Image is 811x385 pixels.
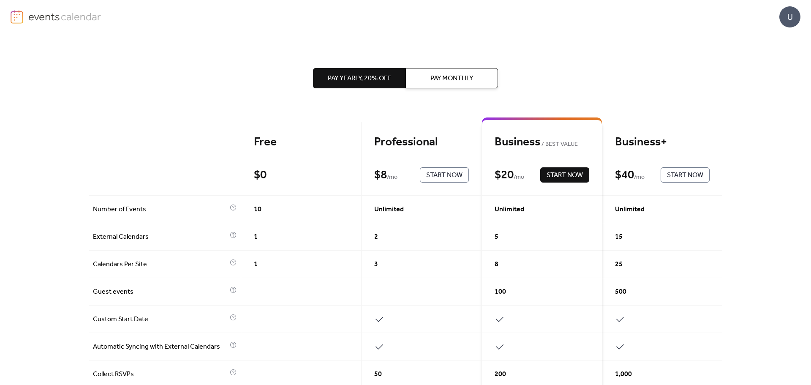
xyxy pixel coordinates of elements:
[547,170,583,180] span: Start Now
[615,168,634,183] div: $ 40
[93,205,228,215] span: Number of Events
[615,205,645,215] span: Unlimited
[615,259,623,270] span: 25
[28,10,101,23] img: logo-type
[495,205,524,215] span: Unlimited
[313,68,405,88] button: Pay Yearly, 20% off
[405,68,498,88] button: Pay Monthly
[495,287,506,297] span: 100
[374,168,387,183] div: $ 8
[93,314,228,325] span: Custom Start Date
[420,167,469,183] button: Start Now
[495,232,498,242] span: 5
[328,74,391,84] span: Pay Yearly, 20% off
[426,170,463,180] span: Start Now
[387,172,397,183] span: / mo
[374,135,469,150] div: Professional
[661,167,710,183] button: Start Now
[779,6,800,27] div: U
[93,232,228,242] span: External Calendars
[11,10,23,24] img: logo
[254,205,261,215] span: 10
[93,287,228,297] span: Guest events
[93,369,228,380] span: Collect RSVPs
[495,168,514,183] div: $ 20
[374,369,382,380] span: 50
[615,135,710,150] div: Business+
[374,259,378,270] span: 3
[615,369,632,380] span: 1,000
[254,232,258,242] span: 1
[430,74,473,84] span: Pay Monthly
[93,342,228,352] span: Automatic Syncing with External Calendars
[495,259,498,270] span: 8
[667,170,703,180] span: Start Now
[374,205,404,215] span: Unlimited
[540,167,589,183] button: Start Now
[540,139,578,150] span: BEST VALUE
[514,172,524,183] span: / mo
[374,232,378,242] span: 2
[634,172,645,183] span: / mo
[495,135,589,150] div: Business
[254,259,258,270] span: 1
[254,135,348,150] div: Free
[495,369,506,380] span: 200
[615,232,623,242] span: 15
[93,259,228,270] span: Calendars Per Site
[615,287,626,297] span: 500
[254,168,267,183] div: $ 0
